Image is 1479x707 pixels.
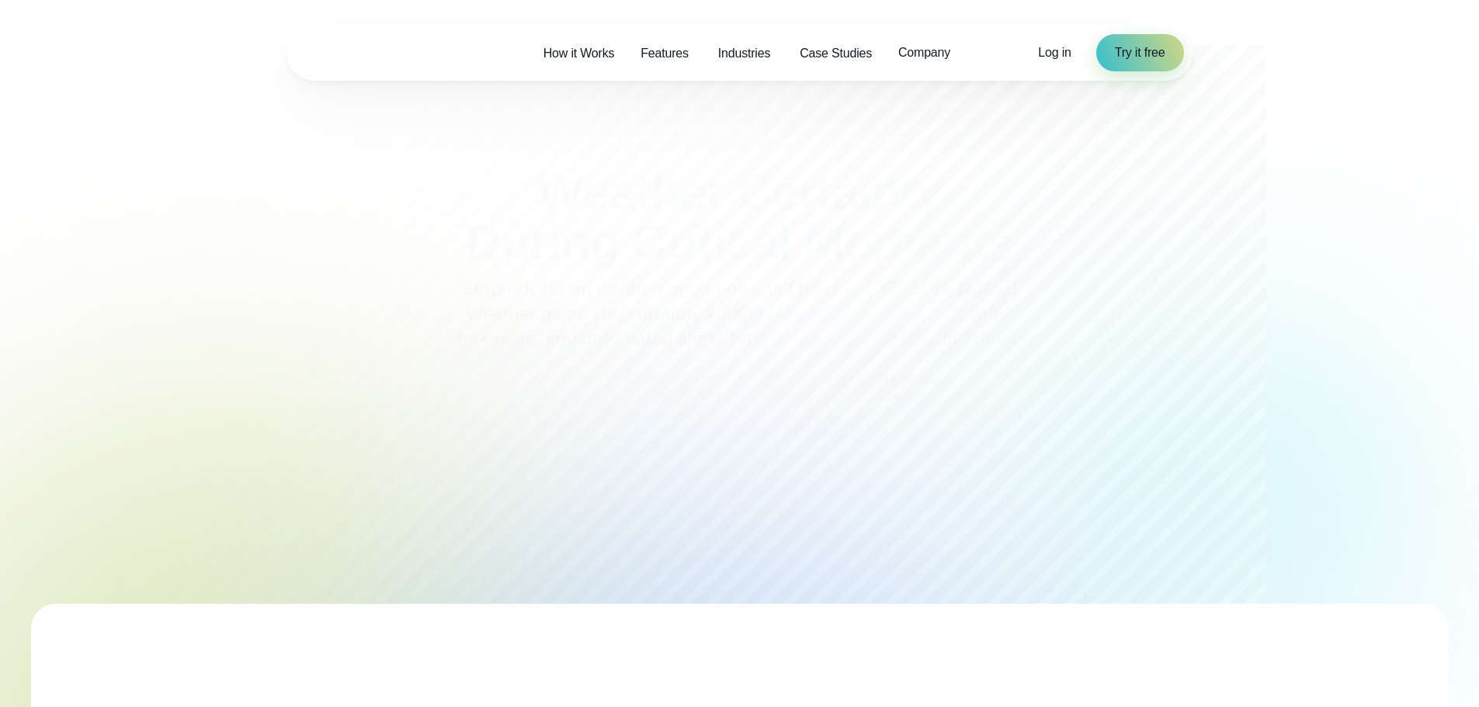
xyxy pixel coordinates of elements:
span: Try it free [1115,43,1165,62]
a: Log in [1038,43,1071,62]
span: Company [898,43,950,62]
span: Industries [718,44,770,63]
a: Case Studies [786,37,885,69]
a: Try it free [1096,34,1184,71]
span: Features [641,44,689,63]
a: How it Works [530,37,628,69]
span: How it Works [543,44,615,63]
span: Case Studies [800,44,872,63]
span: Log in [1038,46,1071,59]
